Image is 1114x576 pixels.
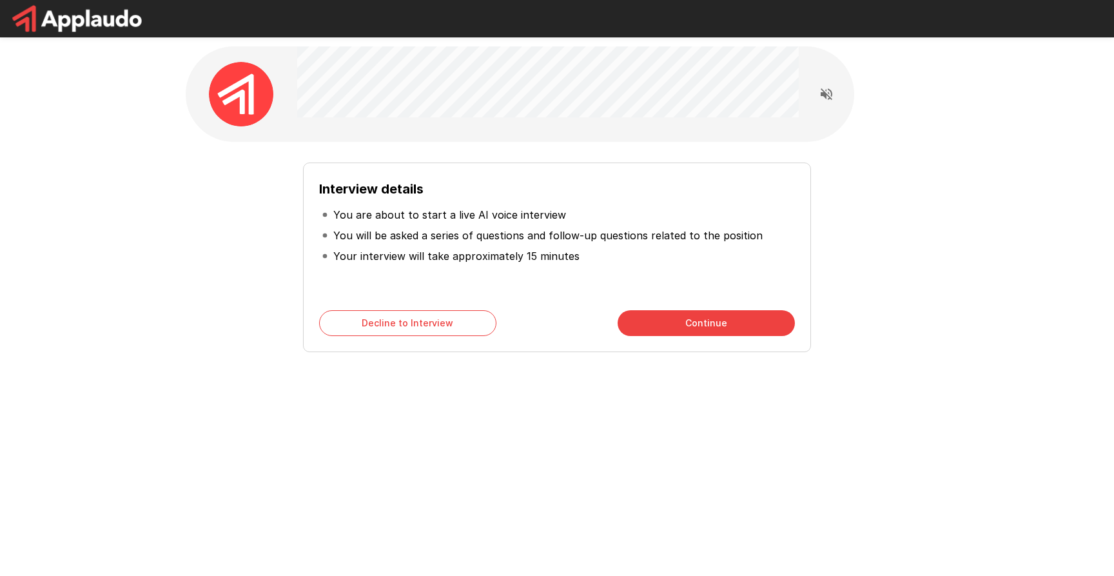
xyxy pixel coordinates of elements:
[319,181,424,197] b: Interview details
[209,62,273,126] img: applaudo_avatar.png
[333,228,763,243] p: You will be asked a series of questions and follow-up questions related to the position
[333,207,566,223] p: You are about to start a live AI voice interview
[333,248,580,264] p: Your interview will take approximately 15 minutes
[618,310,795,336] button: Continue
[814,81,839,107] button: Read questions aloud
[319,310,496,336] button: Decline to Interview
